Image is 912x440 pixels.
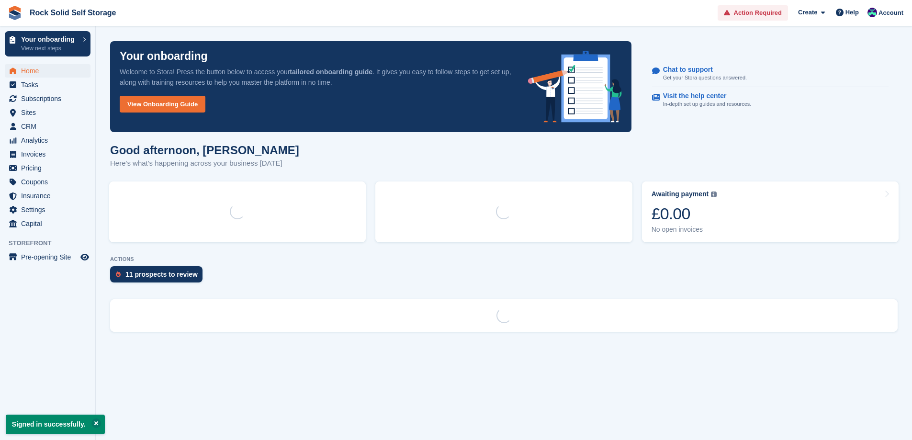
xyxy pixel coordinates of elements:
span: Home [21,64,79,78]
span: Coupons [21,175,79,189]
span: Help [845,8,859,17]
p: Visit the help center [663,92,744,100]
span: Account [878,8,903,18]
p: Chat to support [663,66,739,74]
div: £0.00 [652,204,717,224]
span: Pricing [21,161,79,175]
a: menu [5,203,90,216]
a: menu [5,78,90,91]
span: Invoices [21,147,79,161]
a: View Onboarding Guide [120,96,205,113]
p: Here's what's happening across your business [DATE] [110,158,299,169]
img: icon-info-grey-7440780725fd019a000dd9b08b2336e03edf1995a4989e88bcd33f0948082b44.svg [711,192,717,197]
p: ACTIONS [110,256,898,262]
div: Awaiting payment [652,190,709,198]
span: Insurance [21,189,79,203]
a: menu [5,217,90,230]
p: Your onboarding [21,36,78,43]
span: Storefront [9,238,95,248]
img: prospect-51fa495bee0391a8d652442698ab0144808aea92771e9ea1ae160a38d050c398.svg [116,271,121,277]
a: menu [5,64,90,78]
span: Create [798,8,817,17]
img: Steven Quinn [867,8,877,17]
span: Subscriptions [21,92,79,105]
div: 11 prospects to review [125,271,198,278]
a: Action Required [718,5,788,21]
h1: Good afternoon, [PERSON_NAME] [110,144,299,157]
a: menu [5,92,90,105]
p: Your onboarding [120,51,208,62]
a: 11 prospects to review [110,266,207,287]
a: Visit the help center In-depth set up guides and resources. [652,87,889,113]
div: No open invoices [652,226,717,234]
a: Preview store [79,251,90,263]
img: onboarding-info-6c161a55d2c0e0a8cae90662b2fe09162a5109e8cc188191df67fb4f79e88e88.svg [528,51,622,123]
span: Pre-opening Site [21,250,79,264]
span: Capital [21,217,79,230]
span: Analytics [21,134,79,147]
a: Your onboarding View next steps [5,31,90,56]
span: Tasks [21,78,79,91]
a: menu [5,161,90,175]
p: In-depth set up guides and resources. [663,100,752,108]
a: menu [5,250,90,264]
a: menu [5,175,90,189]
span: CRM [21,120,79,133]
p: View next steps [21,44,78,53]
a: Rock Solid Self Storage [26,5,120,21]
p: Welcome to Stora! Press the button below to access your . It gives you easy to follow steps to ge... [120,67,513,88]
a: menu [5,134,90,147]
p: Signed in successfully. [6,415,105,434]
img: stora-icon-8386f47178a22dfd0bd8f6a31ec36ba5ce8667c1dd55bd0f319d3a0aa187defe.svg [8,6,22,20]
a: menu [5,106,90,119]
span: Sites [21,106,79,119]
span: Action Required [734,8,782,18]
a: menu [5,120,90,133]
a: Awaiting payment £0.00 No open invoices [642,181,899,242]
span: Settings [21,203,79,216]
p: Get your Stora questions answered. [663,74,747,82]
a: Chat to support Get your Stora questions answered. [652,61,889,87]
a: menu [5,147,90,161]
strong: tailored onboarding guide [290,68,372,76]
a: menu [5,189,90,203]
